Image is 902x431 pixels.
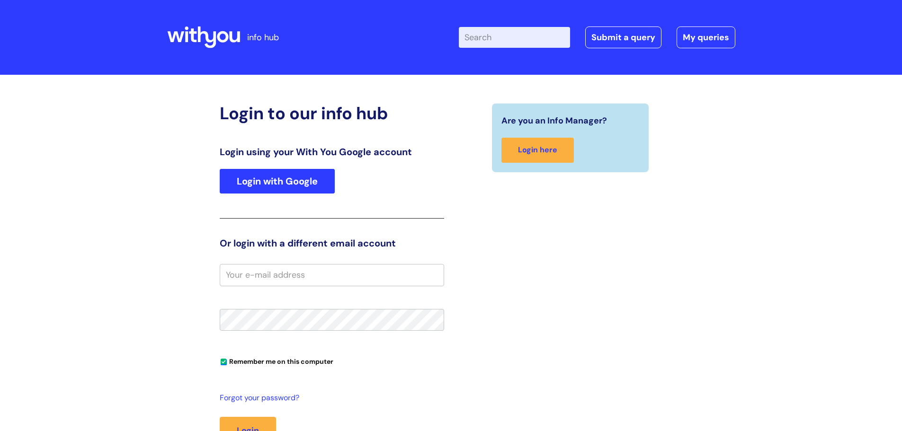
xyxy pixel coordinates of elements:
a: Forgot your password? [220,391,439,405]
h2: Login to our info hub [220,103,444,123]
h3: Or login with a different email account [220,237,444,249]
h3: Login using your With You Google account [220,146,444,158]
input: Remember me on this computer [221,359,227,365]
span: Are you an Info Manager? [501,113,607,128]
input: Search [459,27,570,48]
a: Login here [501,138,574,163]
input: Your e-mail address [220,264,444,286]
label: Remember me on this computer [220,355,333,366]
p: info hub [247,30,279,45]
a: Submit a query [585,26,661,48]
a: Login with Google [220,169,335,194]
div: You can uncheck this option if you're logging in from a shared device [220,353,444,369]
a: My queries [677,26,735,48]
